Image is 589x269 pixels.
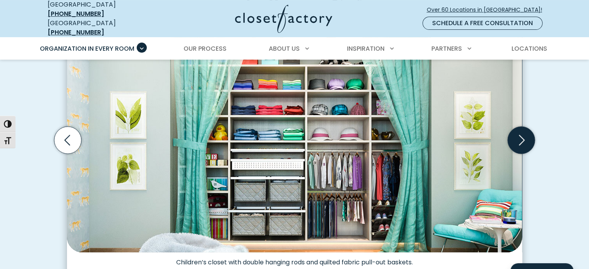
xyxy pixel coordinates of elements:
span: Our Process [184,44,227,53]
button: Next slide [505,123,538,157]
span: Organization in Every Room [40,44,134,53]
a: [PHONE_NUMBER] [48,9,104,18]
span: Partners [431,44,462,53]
span: About Us [269,44,300,53]
nav: Primary Menu [34,38,555,60]
div: [GEOGRAPHIC_DATA] [48,19,160,37]
span: Locations [511,44,547,53]
span: Inspiration [347,44,385,53]
button: Previous slide [51,123,84,157]
a: Schedule a Free Consultation [422,17,543,30]
a: Over 60 Locations in [GEOGRAPHIC_DATA]! [426,3,549,17]
figcaption: Children’s closet with double hanging rods and quilted fabric pull-out baskets. [67,252,522,266]
span: Over 60 Locations in [GEOGRAPHIC_DATA]! [427,6,548,14]
img: Closet Factory Logo [235,5,332,33]
img: Children's closet with double handing rods and quilted fabric pull-out baskets. [67,14,522,252]
a: [PHONE_NUMBER] [48,28,104,37]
